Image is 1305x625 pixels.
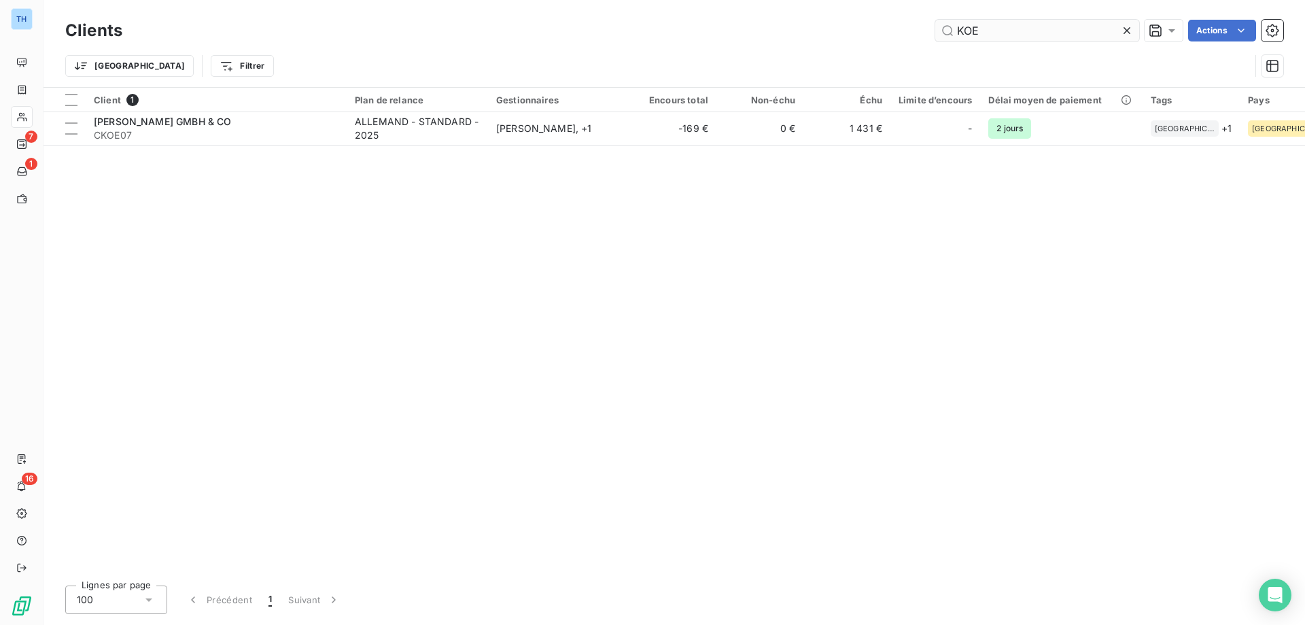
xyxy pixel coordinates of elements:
[178,586,260,614] button: Précédent
[1221,121,1232,135] span: + 1
[496,95,621,105] div: Gestionnaires
[25,158,37,170] span: 1
[77,593,93,607] span: 100
[1259,579,1291,611] div: Open Intercom Messenger
[988,118,1031,139] span: 2 jours
[126,94,139,106] span: 1
[22,473,37,485] span: 16
[1151,95,1232,105] div: Tags
[716,112,803,145] td: 0 €
[812,95,882,105] div: Échu
[968,122,972,135] span: -
[1155,124,1215,133] span: [GEOGRAPHIC_DATA]
[280,586,349,614] button: Suivant
[1188,20,1256,41] button: Actions
[496,122,621,135] div: [PERSON_NAME] , + 1
[11,8,33,30] div: TH
[355,115,480,142] div: ALLEMAND - STANDARD - 2025
[629,112,716,145] td: -169 €
[94,95,121,105] span: Client
[211,55,273,77] button: Filtrer
[899,95,972,105] div: Limite d’encours
[94,116,231,127] span: [PERSON_NAME] GMBH & CO
[11,595,33,617] img: Logo LeanPay
[65,18,122,43] h3: Clients
[935,20,1139,41] input: Rechercher
[25,131,37,143] span: 7
[260,586,280,614] button: 1
[268,593,272,607] span: 1
[65,55,194,77] button: [GEOGRAPHIC_DATA]
[94,129,338,142] span: CKOE07
[638,95,708,105] div: Encours total
[355,95,480,105] div: Plan de relance
[803,112,890,145] td: 1 431 €
[725,95,795,105] div: Non-échu
[988,95,1134,105] div: Délai moyen de paiement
